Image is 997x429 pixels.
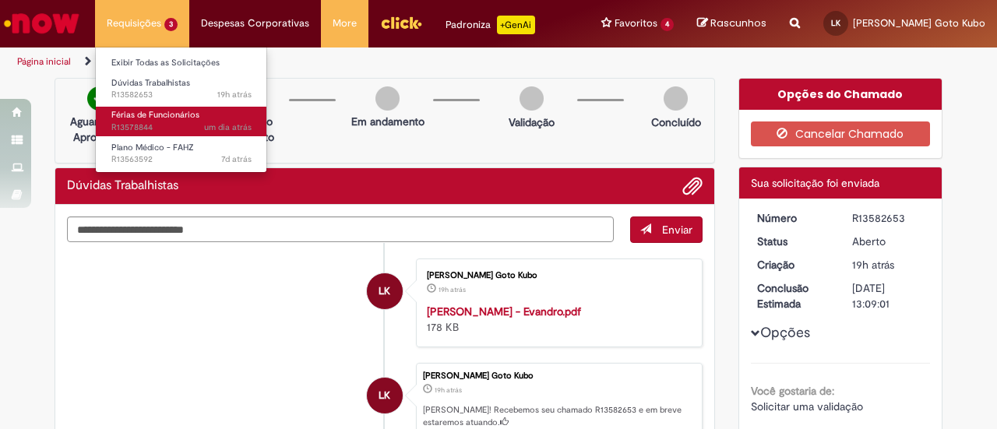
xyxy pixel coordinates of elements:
div: [DATE] 13:09:01 [852,280,925,311]
img: img-circle-grey.png [520,86,544,111]
img: img-circle-grey.png [664,86,688,111]
div: Opções do Chamado [739,79,942,110]
time: 30/09/2025 16:08:57 [852,258,894,272]
h2: Dúvidas Trabalhistas Histórico de tíquete [67,179,178,193]
span: R13582653 [111,89,252,101]
span: LK [379,273,390,310]
span: Sua solicitação foi enviada [751,176,879,190]
textarea: Digite sua mensagem aqui... [67,216,614,242]
b: Você gostaria de: [751,384,834,398]
p: Concluído [651,114,701,130]
dt: Conclusão Estimada [745,280,841,311]
p: Aguardando Aprovação [62,114,137,145]
a: Aberto R13563592 : Plano Médico - FAHZ [96,139,267,168]
img: img-circle-grey.png [375,86,400,111]
p: Em andamento [351,114,425,129]
span: Rascunhos [710,16,766,30]
span: um dia atrás [204,121,252,133]
span: LK [831,18,840,28]
dt: Criação [745,257,841,273]
span: 3 [164,18,178,31]
div: Laura Missae Goto Kubo [367,378,403,413]
a: Rascunhos [697,16,766,31]
ul: Trilhas de página [12,47,653,76]
a: Aberto R13582653 : Dúvidas Trabalhistas [96,75,267,104]
button: Cancelar Chamado [751,121,931,146]
p: Validação [509,114,555,130]
span: 7d atrás [221,153,252,165]
div: Laura Missae Goto Kubo [367,273,403,309]
span: 4 [661,18,674,31]
span: Plano Médico - FAHZ [111,142,194,153]
span: 19h atrás [439,285,466,294]
time: 30/09/2025 16:08:57 [435,385,462,395]
div: R13582653 [852,210,925,226]
span: Solicitar uma validação [751,399,863,413]
div: 30/09/2025 16:08:57 [852,257,925,273]
span: Férias de Funcionários [111,109,199,121]
p: +GenAi [497,16,535,34]
div: [PERSON_NAME] Goto Kubo [423,371,694,381]
div: 178 KB [427,304,686,335]
time: 30/09/2025 16:08:12 [439,285,466,294]
time: 24/09/2025 15:18:48 [221,153,252,165]
div: Padroniza [446,16,535,34]
img: ServiceNow [2,8,82,39]
img: check-circle-green.png [87,86,111,111]
div: Aberto [852,234,925,249]
span: Despesas Corporativas [201,16,309,31]
button: Enviar [630,216,703,243]
ul: Requisições [95,47,267,173]
span: Requisições [107,16,161,31]
span: 19h atrás [217,89,252,100]
span: 19h atrás [435,385,462,395]
span: R13563592 [111,153,252,166]
p: [PERSON_NAME]! Recebemos seu chamado R13582653 e em breve estaremos atuando. [423,404,694,428]
time: 30/09/2025 16:08:58 [217,89,252,100]
span: [PERSON_NAME] Goto Kubo [853,16,985,30]
dt: Número [745,210,841,226]
span: Favoritos [615,16,657,31]
span: R13578844 [111,121,252,134]
img: click_logo_yellow_360x200.png [380,11,422,34]
span: 19h atrás [852,258,894,272]
span: More [333,16,357,31]
a: Página inicial [17,55,71,68]
a: [PERSON_NAME] - Evandro.pdf [427,304,581,318]
span: LK [379,377,390,414]
button: Adicionar anexos [682,176,703,196]
dt: Status [745,234,841,249]
span: Enviar [662,223,692,237]
span: Dúvidas Trabalhistas [111,77,190,89]
div: [PERSON_NAME] Goto Kubo [427,271,686,280]
a: Aberto R13578844 : Férias de Funcionários [96,107,267,135]
a: Exibir Todas as Solicitações [96,55,267,72]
